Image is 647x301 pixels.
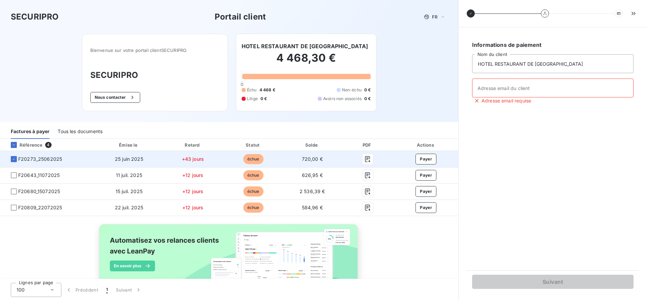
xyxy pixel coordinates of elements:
span: F20680_15072025 [18,188,60,195]
span: +43 jours [182,156,204,162]
button: Payer [415,170,436,181]
span: Bienvenue sur votre portail client SECURIPRO . [90,48,219,53]
input: placeholder [472,79,634,97]
span: 2 536,39 € [300,188,325,194]
span: 4 [45,142,51,148]
input: placeholder [472,54,634,73]
button: Suivant [472,275,634,289]
span: 25 juin 2025 [115,156,143,162]
div: Référence [5,142,42,148]
span: 0 € [364,96,371,102]
div: Tous les documents [58,125,102,139]
span: 100 [17,287,25,293]
button: Payer [415,154,436,164]
span: 1 [106,287,108,293]
button: Précédent [61,283,102,297]
h3: SECURIPRO [11,11,59,23]
span: Échu [247,87,257,93]
span: échue [243,170,264,180]
span: Litige [247,96,258,102]
span: F20809_22072025 [18,204,62,211]
span: 584,96 € [302,205,323,210]
button: Payer [415,186,436,197]
span: 22 juil. 2025 [115,205,143,210]
div: Solde [284,142,340,148]
div: PDF [343,142,392,148]
h3: SECURIPRO [90,69,219,81]
div: Actions [395,142,457,148]
span: 720,00 € [302,156,323,162]
span: +12 jours [182,172,203,178]
span: FR [432,14,437,20]
div: Statut [225,142,282,148]
span: +12 jours [182,188,203,194]
span: 0 [241,82,243,87]
div: Émise le [97,142,161,148]
span: échue [243,203,264,213]
span: +12 jours [182,205,203,210]
span: Non-échu [342,87,362,93]
span: F20273_25062025 [18,156,62,162]
span: 626,95 € [302,172,323,178]
button: Payer [415,202,436,213]
span: 4 468 € [259,87,275,93]
span: 11 juil. 2025 [116,172,142,178]
span: échue [243,186,264,197]
h3: Portail client [215,11,266,23]
button: 1 [102,283,112,297]
button: Suivant [112,283,146,297]
span: 0 € [364,87,371,93]
h6: Informations de paiement [472,41,634,49]
button: Nous contacter [90,92,140,103]
span: Adresse email requise [482,97,531,104]
span: F20643_11072025 [18,172,60,179]
span: échue [243,154,264,164]
span: Avoirs non associés [323,96,362,102]
span: 15 juil. 2025 [116,188,143,194]
div: Factures à payer [11,125,50,139]
h2: 4 468,30 € [242,51,371,71]
div: Retard [164,142,222,148]
span: 0 € [260,96,267,102]
h6: HOTEL RESTAURANT DE [GEOGRAPHIC_DATA] [242,42,368,50]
